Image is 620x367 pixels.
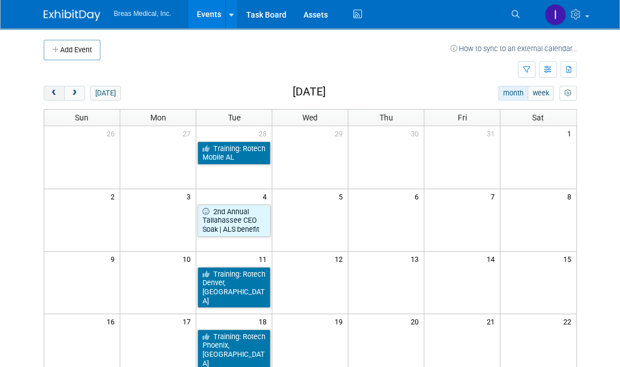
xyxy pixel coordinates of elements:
[562,314,576,328] span: 22
[334,126,348,140] span: 29
[566,189,576,203] span: 8
[44,10,100,21] img: ExhibitDay
[414,189,424,203] span: 6
[564,90,572,97] i: Personalize Calendar
[114,10,171,18] span: Breas Medical, Inc.
[228,113,241,122] span: Tue
[182,314,196,328] span: 17
[410,126,424,140] span: 30
[338,189,348,203] span: 5
[559,86,576,101] button: myCustomButton
[75,113,88,122] span: Sun
[410,252,424,266] span: 13
[197,141,271,165] a: Training: Rotech Mobile AL
[109,189,120,203] span: 2
[293,86,326,98] h2: [DATE]
[44,86,65,101] button: prev
[379,113,393,122] span: Thu
[106,314,120,328] span: 16
[410,314,424,328] span: 20
[262,189,272,203] span: 4
[458,113,467,122] span: Fri
[545,4,566,26] img: Inga Dolezar
[486,314,500,328] span: 21
[490,189,500,203] span: 7
[258,252,272,266] span: 11
[109,252,120,266] span: 9
[302,113,318,122] span: Wed
[450,44,577,53] a: How to sync to an external calendar...
[44,40,100,60] button: Add Event
[486,252,500,266] span: 14
[258,126,272,140] span: 28
[532,113,544,122] span: Sat
[334,314,348,328] span: 19
[562,252,576,266] span: 15
[566,126,576,140] span: 1
[182,252,196,266] span: 10
[150,113,166,122] span: Mon
[334,252,348,266] span: 12
[185,189,196,203] span: 3
[486,126,500,140] span: 31
[197,205,271,237] a: 2nd Annual Tallahassee CEO Soak | ALS benefit
[197,267,271,308] a: Training: Rotech Denver, [GEOGRAPHIC_DATA]
[498,86,528,101] button: month
[528,86,554,101] button: week
[106,126,120,140] span: 26
[182,126,196,140] span: 27
[64,86,85,101] button: next
[258,314,272,328] span: 18
[90,86,120,101] button: [DATE]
